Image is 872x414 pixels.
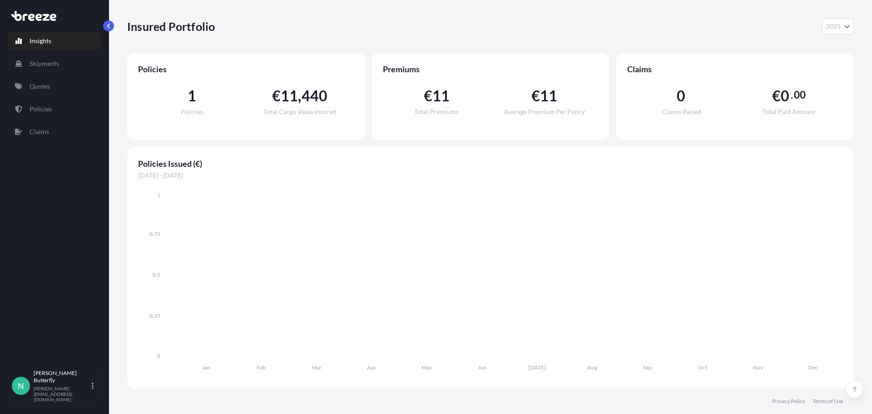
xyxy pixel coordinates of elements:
[153,271,160,278] tspan: 0.5
[18,381,24,390] span: N
[540,89,557,103] span: 11
[188,89,196,103] span: 1
[813,398,843,405] a: Terms of Use
[772,398,805,405] a: Privacy Policy
[826,22,841,31] span: 2025
[138,64,354,75] span: Policies
[138,171,843,180] span: [DATE] - [DATE]
[149,312,160,319] tspan: 0.25
[30,127,49,136] p: Claims
[157,192,160,199] tspan: 1
[698,364,708,371] tspan: Oct
[30,82,50,91] p: Quotes
[30,59,59,68] p: Shipments
[298,89,301,103] span: ,
[772,89,781,103] span: €
[34,386,90,402] p: [PERSON_NAME][EMAIL_ADDRESS][DOMAIN_NAME]
[281,89,298,103] span: 11
[8,100,101,118] a: Policies
[202,364,210,371] tspan: Jan
[312,364,322,371] tspan: Mar
[808,364,818,371] tspan: Dec
[643,364,652,371] tspan: Sep
[627,64,843,75] span: Claims
[8,77,101,95] a: Quotes
[677,89,685,103] span: 0
[181,109,203,115] span: Policies
[662,109,701,115] span: Claims Raised
[781,89,789,103] span: 0
[528,364,546,371] tspan: [DATE]
[8,123,101,141] a: Claims
[822,18,854,35] button: Year Selector
[794,91,806,99] span: 00
[424,89,432,103] span: €
[34,369,90,384] p: [PERSON_NAME] Butterfly
[263,109,336,115] span: Total Cargo Value Insured
[367,364,377,371] tspan: Apr
[478,364,486,371] tspan: Jun
[414,109,459,115] span: Total Premiums
[432,89,450,103] span: 11
[30,36,51,45] p: Insights
[257,364,266,371] tspan: Feb
[127,19,215,34] p: Insured Portfolio
[30,105,52,114] p: Policies
[138,158,843,169] span: Policies Issued (€)
[302,89,328,103] span: 440
[504,109,585,115] span: Average Premium Per Policy
[383,64,599,75] span: Premiums
[763,109,815,115] span: Total Paid Amount
[8,32,101,50] a: Insights
[753,364,763,371] tspan: Nov
[531,89,540,103] span: €
[8,55,101,73] a: Shipments
[791,91,793,99] span: .
[587,364,598,371] tspan: Aug
[157,353,160,359] tspan: 0
[421,364,432,371] tspan: May
[272,89,281,103] span: €
[149,230,160,237] tspan: 0.75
